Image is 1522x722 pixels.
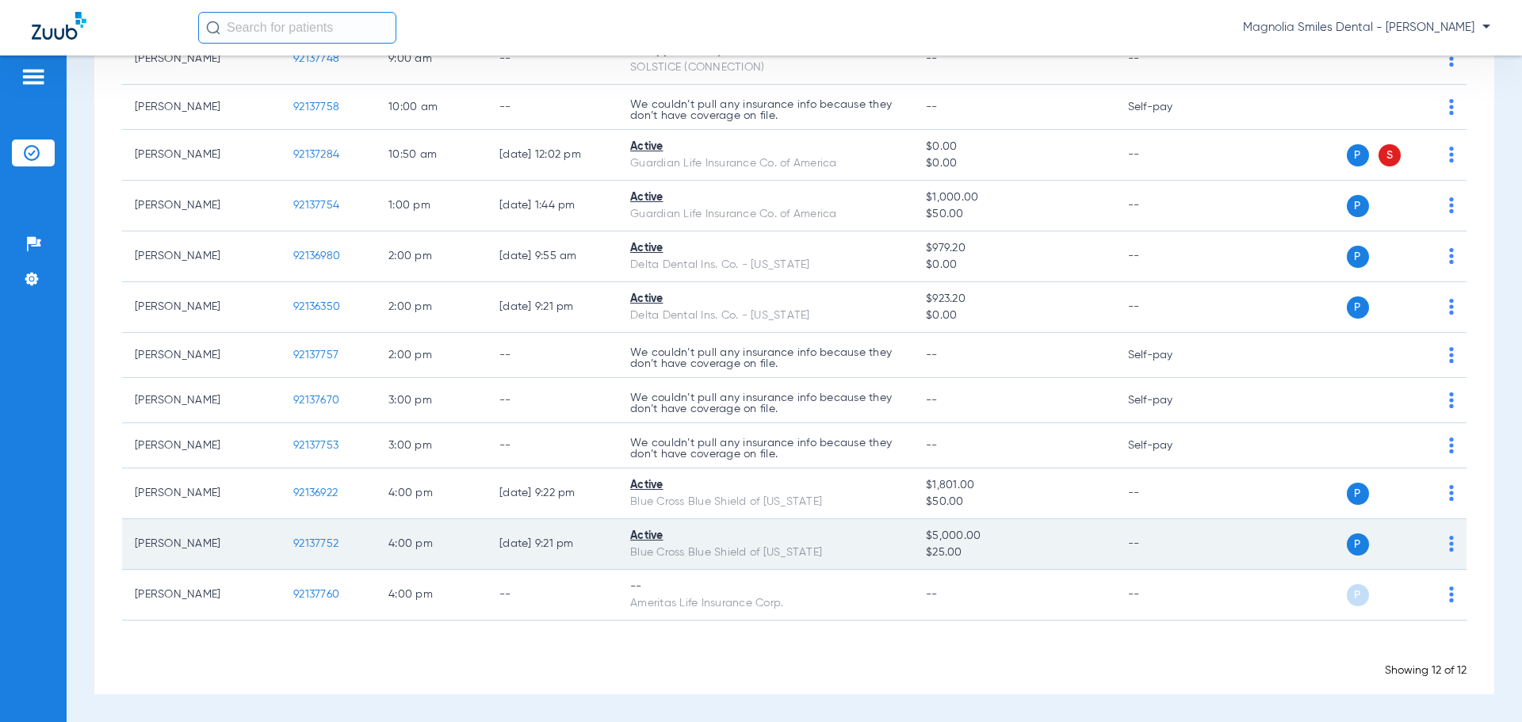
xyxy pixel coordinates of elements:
[122,85,281,130] td: [PERSON_NAME]
[122,282,281,333] td: [PERSON_NAME]
[487,570,618,621] td: --
[376,282,487,333] td: 2:00 PM
[1115,231,1222,282] td: --
[630,189,901,206] div: Active
[487,181,618,231] td: [DATE] 1:44 PM
[1449,99,1454,115] img: group-dot-blue.svg
[1347,483,1369,505] span: P
[1347,246,1369,268] span: P
[1413,392,1429,408] img: x.svg
[376,34,487,85] td: 9:00 AM
[376,468,487,519] td: 4:00 PM
[1115,519,1222,570] td: --
[926,528,1102,544] span: $5,000.00
[630,494,901,510] div: Blue Cross Blue Shield of [US_STATE]
[630,59,901,76] div: SOLSTICE (CONNECTION)
[1449,586,1454,602] img: group-dot-blue.svg
[630,257,901,273] div: Delta Dental Ins. Co. - [US_STATE]
[630,99,901,121] p: We couldn’t pull any insurance info because they don’t have coverage on file.
[122,181,281,231] td: [PERSON_NAME]
[926,240,1102,257] span: $979.20
[630,392,901,414] p: We couldn’t pull any insurance info because they don’t have coverage on file.
[487,333,618,378] td: --
[1413,51,1429,67] img: x.svg
[926,101,938,113] span: --
[122,231,281,282] td: [PERSON_NAME]
[1413,248,1429,264] img: x.svg
[376,570,487,621] td: 4:00 PM
[1413,586,1429,602] img: x.svg
[926,53,938,64] span: --
[1413,347,1429,363] img: x.svg
[376,378,487,423] td: 3:00 PM
[376,181,487,231] td: 1:00 PM
[1115,468,1222,519] td: --
[1115,333,1222,378] td: Self-pay
[926,494,1102,510] span: $50.00
[487,468,618,519] td: [DATE] 9:22 PM
[1413,299,1429,315] img: x.svg
[293,250,340,262] span: 92136980
[487,519,618,570] td: [DATE] 9:21 PM
[1413,99,1429,115] img: x.svg
[487,231,618,282] td: [DATE] 9:55 AM
[293,589,339,600] span: 92137760
[487,378,618,423] td: --
[487,34,618,85] td: --
[1347,296,1369,319] span: P
[122,570,281,621] td: [PERSON_NAME]
[926,308,1102,324] span: $0.00
[376,85,487,130] td: 10:00 AM
[630,240,901,257] div: Active
[293,440,338,451] span: 92137753
[1449,536,1454,552] img: group-dot-blue.svg
[1115,130,1222,181] td: --
[630,528,901,544] div: Active
[293,101,339,113] span: 92137758
[376,231,487,282] td: 2:00 PM
[630,437,901,460] p: We couldn’t pull any insurance info because they don’t have coverage on file.
[487,282,618,333] td: [DATE] 9:21 PM
[487,423,618,468] td: --
[630,477,901,494] div: Active
[198,12,396,44] input: Search for patients
[293,53,339,64] span: 92137748
[1115,34,1222,85] td: --
[122,130,281,181] td: [PERSON_NAME]
[1413,437,1429,453] img: x.svg
[926,350,938,361] span: --
[293,149,339,160] span: 92137284
[630,291,901,308] div: Active
[1449,248,1454,264] img: group-dot-blue.svg
[1347,195,1369,217] span: P
[1379,144,1401,166] span: S
[1347,584,1369,606] span: P
[293,487,338,499] span: 92136922
[487,130,618,181] td: [DATE] 12:02 PM
[926,544,1102,561] span: $25.00
[1243,20,1490,36] span: Magnolia Smiles Dental - [PERSON_NAME]
[630,544,901,561] div: Blue Cross Blue Shield of [US_STATE]
[1449,299,1454,315] img: group-dot-blue.svg
[1413,197,1429,213] img: x.svg
[926,155,1102,172] span: $0.00
[293,301,340,312] span: 92136350
[1115,181,1222,231] td: --
[1449,392,1454,408] img: group-dot-blue.svg
[630,139,901,155] div: Active
[1449,51,1454,67] img: group-dot-blue.svg
[926,189,1102,206] span: $1,000.00
[630,308,901,324] div: Delta Dental Ins. Co. - [US_STATE]
[1443,646,1522,722] iframe: Chat Widget
[1115,570,1222,621] td: --
[32,12,86,40] img: Zuub Logo
[926,477,1102,494] span: $1,801.00
[1347,533,1369,556] span: P
[630,206,901,223] div: Guardian Life Insurance Co. of America
[1115,423,1222,468] td: Self-pay
[293,538,338,549] span: 92137752
[926,257,1102,273] span: $0.00
[21,67,46,86] img: hamburger-icon
[771,646,818,659] span: Loading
